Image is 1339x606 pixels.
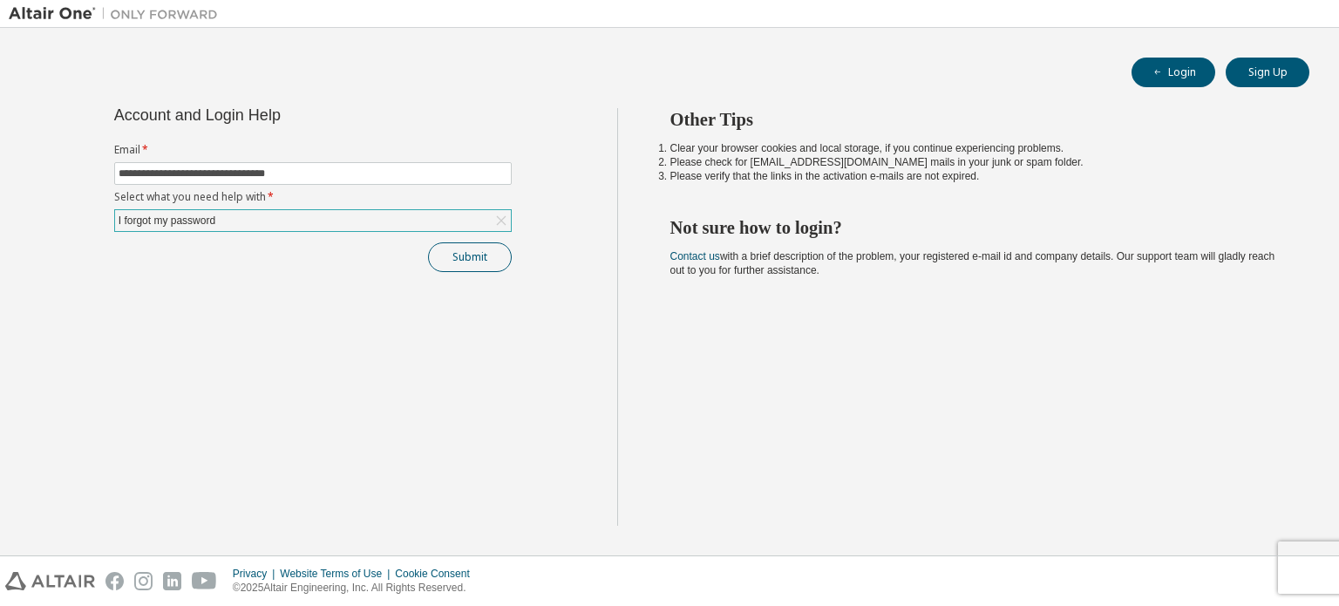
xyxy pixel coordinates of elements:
[114,108,432,122] div: Account and Login Help
[1226,58,1309,87] button: Sign Up
[670,216,1279,239] h2: Not sure how to login?
[233,581,480,596] p: © 2025 Altair Engineering, Inc. All Rights Reserved.
[9,5,227,23] img: Altair One
[192,572,217,590] img: youtube.svg
[114,143,512,157] label: Email
[163,572,181,590] img: linkedin.svg
[1132,58,1215,87] button: Login
[115,210,511,231] div: I forgot my password
[280,567,395,581] div: Website Terms of Use
[428,242,512,272] button: Submit
[105,572,124,590] img: facebook.svg
[670,250,1275,276] span: with a brief description of the problem, your registered e-mail id and company details. Our suppo...
[670,108,1279,131] h2: Other Tips
[114,190,512,204] label: Select what you need help with
[116,211,218,230] div: I forgot my password
[670,169,1279,183] li: Please verify that the links in the activation e-mails are not expired.
[670,250,720,262] a: Contact us
[670,155,1279,169] li: Please check for [EMAIL_ADDRESS][DOMAIN_NAME] mails in your junk or spam folder.
[670,141,1279,155] li: Clear your browser cookies and local storage, if you continue experiencing problems.
[395,567,479,581] div: Cookie Consent
[5,572,95,590] img: altair_logo.svg
[233,567,280,581] div: Privacy
[134,572,153,590] img: instagram.svg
